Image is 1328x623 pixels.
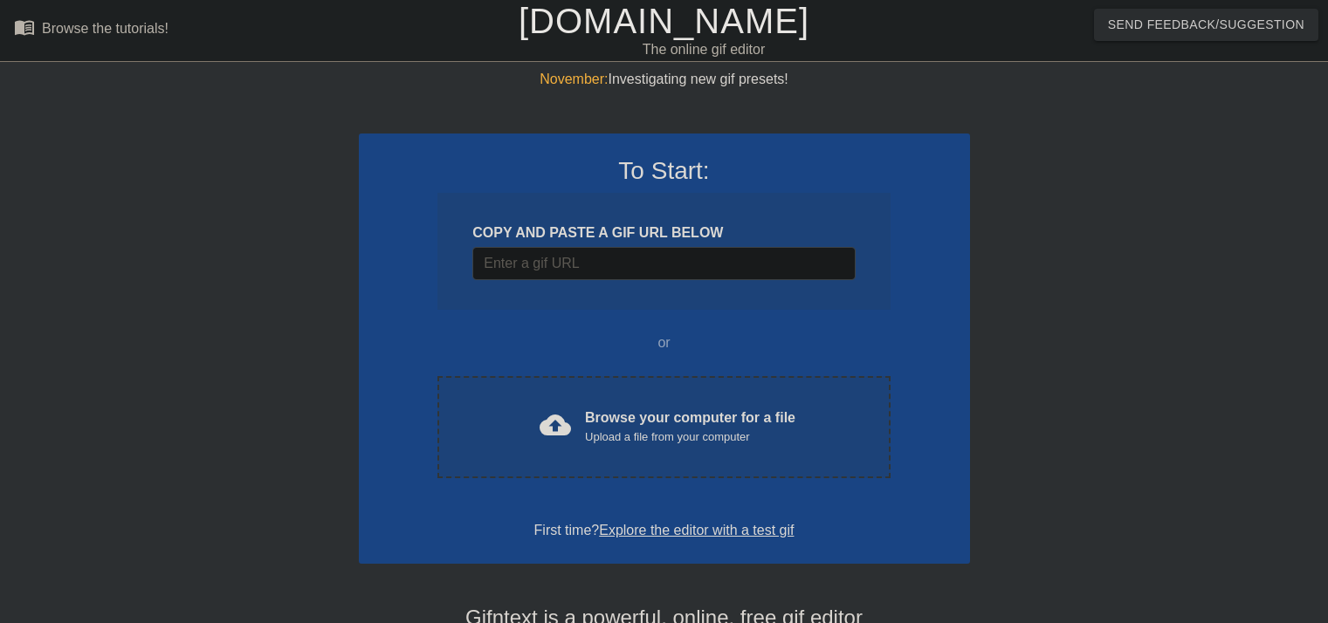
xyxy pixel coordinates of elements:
[42,21,169,36] div: Browse the tutorials!
[451,39,956,60] div: The online gif editor
[599,523,794,537] a: Explore the editor with a test gif
[382,156,947,186] h3: To Start:
[540,409,571,441] span: cloud_upload
[585,428,795,446] div: Upload a file from your computer
[14,17,169,44] a: Browse the tutorials!
[585,407,795,446] div: Browse your computer for a file
[1094,9,1318,41] button: Send Feedback/Suggestion
[382,520,947,541] div: First time?
[472,247,855,280] input: Username
[519,2,809,40] a: [DOMAIN_NAME]
[14,17,35,38] span: menu_book
[404,332,925,353] div: or
[359,69,970,90] div: Investigating new gif presets!
[472,222,855,243] div: COPY AND PASTE A GIF URL BELOW
[540,72,608,86] span: November:
[1108,14,1304,36] span: Send Feedback/Suggestion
